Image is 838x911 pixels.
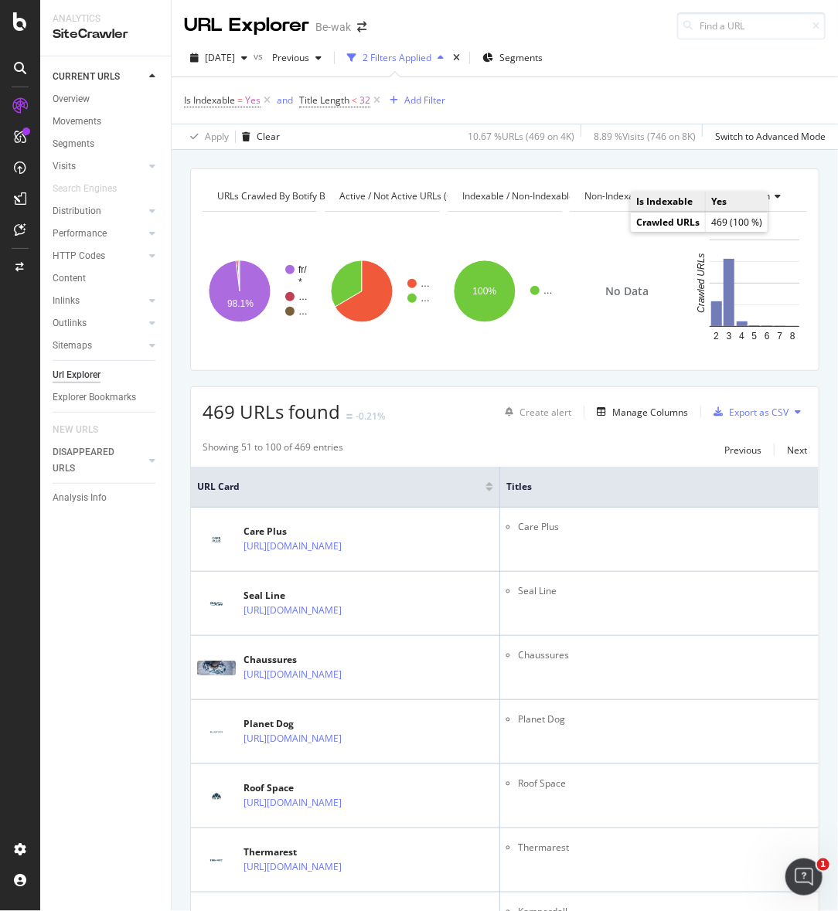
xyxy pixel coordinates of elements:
a: CURRENT URLS [53,69,145,85]
div: Previous [724,444,761,457]
span: = [237,93,243,107]
a: [URL][DOMAIN_NAME] [244,603,342,618]
div: Performance [53,226,107,242]
div: Planet Dog [244,717,392,731]
a: Distribution [53,203,145,219]
text: 98.1% [227,298,254,309]
div: Create alert [519,406,571,419]
span: Segments [499,51,543,64]
button: Clear [236,124,280,149]
text: … [298,306,308,317]
text: … [543,285,553,296]
text: 100% [472,286,496,297]
a: [URL][DOMAIN_NAME] [244,667,342,682]
text: 5 [751,331,757,342]
span: Active / Not Active URLs (organic - all) [339,189,502,202]
a: Url Explorer [53,367,160,383]
div: Search Engines [53,181,117,197]
td: Is Indexable [631,192,706,212]
a: Search Engines [53,181,132,197]
iframe: Intercom live chat [785,858,823,896]
text: … [421,293,430,304]
button: Export as CSV [707,399,789,424]
span: Title Length [299,93,349,107]
span: URLs by Depth [707,189,771,202]
text: Crawled URLs [696,253,707,313]
span: vs [254,49,266,63]
span: Indexable / Non-Indexable URLs distribution [462,189,651,202]
text: … [298,291,308,302]
span: 2025 Sep. 9th [205,51,235,64]
button: and [277,93,293,107]
div: DISAPPEARED URLS [53,444,131,477]
div: NEW URLS [53,422,98,438]
text: 3 [726,331,731,342]
div: Export as CSV [729,406,789,419]
h4: Indexable / Non-Indexable URLs Distribution [459,184,674,209]
div: 8.89 % Visits ( 746 on 8K ) [594,130,696,143]
text: 2 [714,331,719,342]
div: Content [53,270,86,287]
div: Roof Space [244,781,392,795]
div: Segments [53,136,94,152]
div: 2 Filters Applied [363,51,431,64]
span: < [352,93,357,107]
div: -0.21% [356,410,385,423]
div: Analytics [53,12,158,25]
img: main image [197,597,236,611]
img: main image [197,789,236,804]
a: Analysis Info [53,490,160,506]
text: 6 [765,331,770,342]
div: Apply [205,130,229,143]
text: 8 [790,331,795,342]
div: CURRENT URLS [53,69,120,85]
div: Sitemaps [53,338,92,354]
div: arrow-right-arrow-left [357,22,366,32]
a: [URL][DOMAIN_NAME] [244,795,342,811]
div: A chart. [203,224,315,359]
div: Seal Line [244,589,392,603]
div: Manage Columns [612,406,688,419]
td: Crawled URLs [631,212,706,233]
a: Segments [53,136,160,152]
span: 1 [817,858,829,871]
input: Find a URL [677,12,826,39]
button: Add Filter [383,91,445,110]
a: [URL][DOMAIN_NAME] [244,539,342,554]
a: Sitemaps [53,338,145,354]
div: Distribution [53,203,101,219]
div: Url Explorer [53,367,100,383]
td: Yes [706,192,768,212]
a: Outlinks [53,315,145,331]
div: A chart. [448,224,560,359]
button: Next [787,440,807,459]
text: 4 [739,331,744,342]
a: Explorer Bookmarks [53,389,160,406]
button: Switch to Advanced Mode [709,124,826,149]
div: HTTP Codes [53,248,105,264]
h4: Non-Indexable URLs Main Reason [581,184,752,209]
button: Create alert [499,399,571,424]
h4: URLs by Depth [704,184,794,209]
span: Non-Indexable URLs Main Reason [584,189,729,202]
button: Previous [266,46,328,70]
div: Thermarest [244,845,392,859]
div: Overview [53,91,90,107]
div: 10.67 % URLs ( 469 on 4K ) [468,130,574,143]
div: Outlinks [53,315,87,331]
span: 469 URLs found [203,399,340,424]
div: Be-wak [315,19,351,35]
button: Manage Columns [591,403,688,421]
span: Yes [245,90,261,111]
div: Care Plus [244,525,392,539]
div: Showing 51 to 100 of 469 entries [203,440,343,459]
div: Add Filter [404,93,445,107]
svg: A chart. [325,224,437,359]
text: … [421,278,430,289]
a: Visits [53,158,145,175]
div: URL Explorer [184,12,309,39]
img: main image [197,532,236,547]
a: HTTP Codes [53,248,145,264]
div: Inlinks [53,293,80,309]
